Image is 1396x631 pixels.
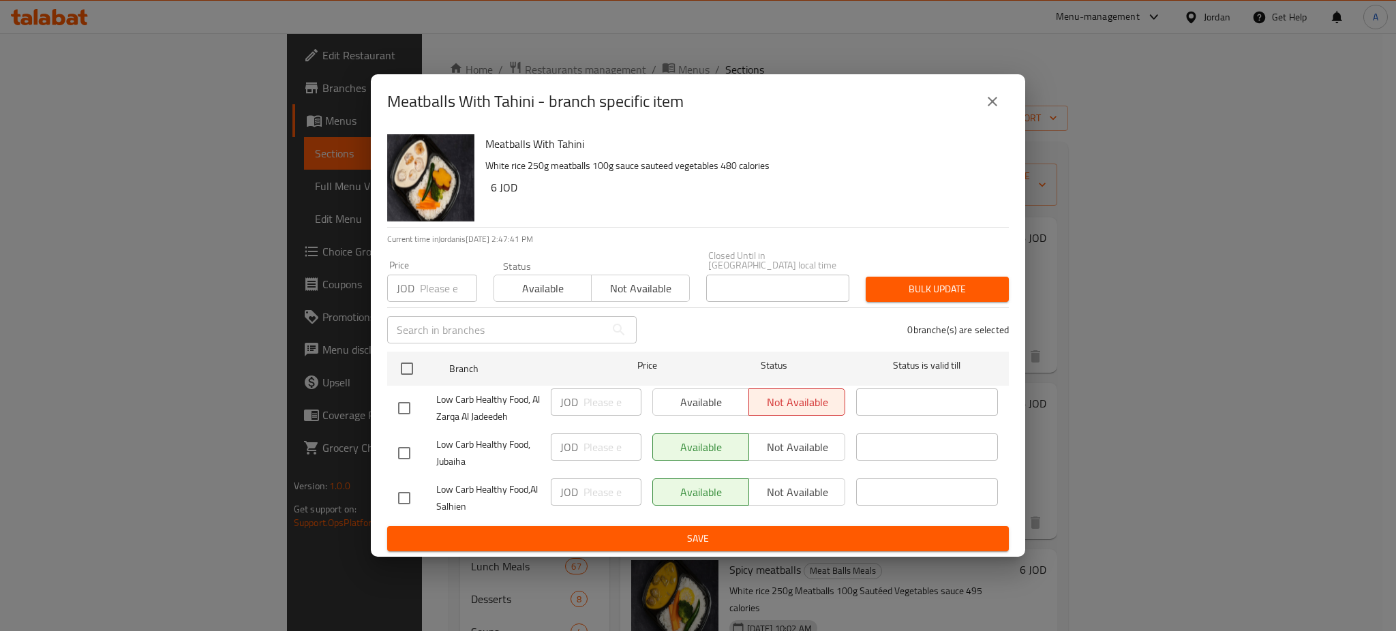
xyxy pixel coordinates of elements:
p: JOD [560,394,578,410]
span: Low Carb Healthy Food,Al Salhien [436,481,540,515]
p: White rice 250g meatballs 100g sauce sauteed vegetables 480 calories [485,157,998,174]
p: JOD [560,484,578,500]
input: Please enter price [420,275,477,302]
p: Current time in Jordan is [DATE] 2:47:41 PM [387,233,1009,245]
p: JOD [560,439,578,455]
span: Available [500,279,586,298]
h6: Meatballs With Tahini [485,134,998,153]
button: close [976,85,1009,118]
button: Save [387,526,1009,551]
button: Available [494,275,592,302]
img: Meatballs With Tahini [387,134,474,221]
span: Not available [597,279,684,298]
input: Please enter price [583,388,641,416]
span: Bulk update [877,281,998,298]
span: Save [398,530,998,547]
span: Status [703,357,845,374]
h6: 6 JOD [491,178,998,197]
span: Status is valid till [856,357,998,374]
p: JOD [397,280,414,296]
span: Branch [449,360,591,378]
span: Low Carb Healthy Food, Al Zarqa Al Jadeedeh [436,391,540,425]
span: Low Carb Healthy Food, Jubaiha [436,436,540,470]
input: Search in branches [387,316,605,343]
input: Please enter price [583,478,641,506]
input: Please enter price [583,433,641,461]
button: Not available [591,275,689,302]
p: 0 branche(s) are selected [907,323,1009,337]
span: Price [602,357,693,374]
h2: Meatballs With Tahini - branch specific item [387,91,684,112]
button: Bulk update [866,277,1009,302]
